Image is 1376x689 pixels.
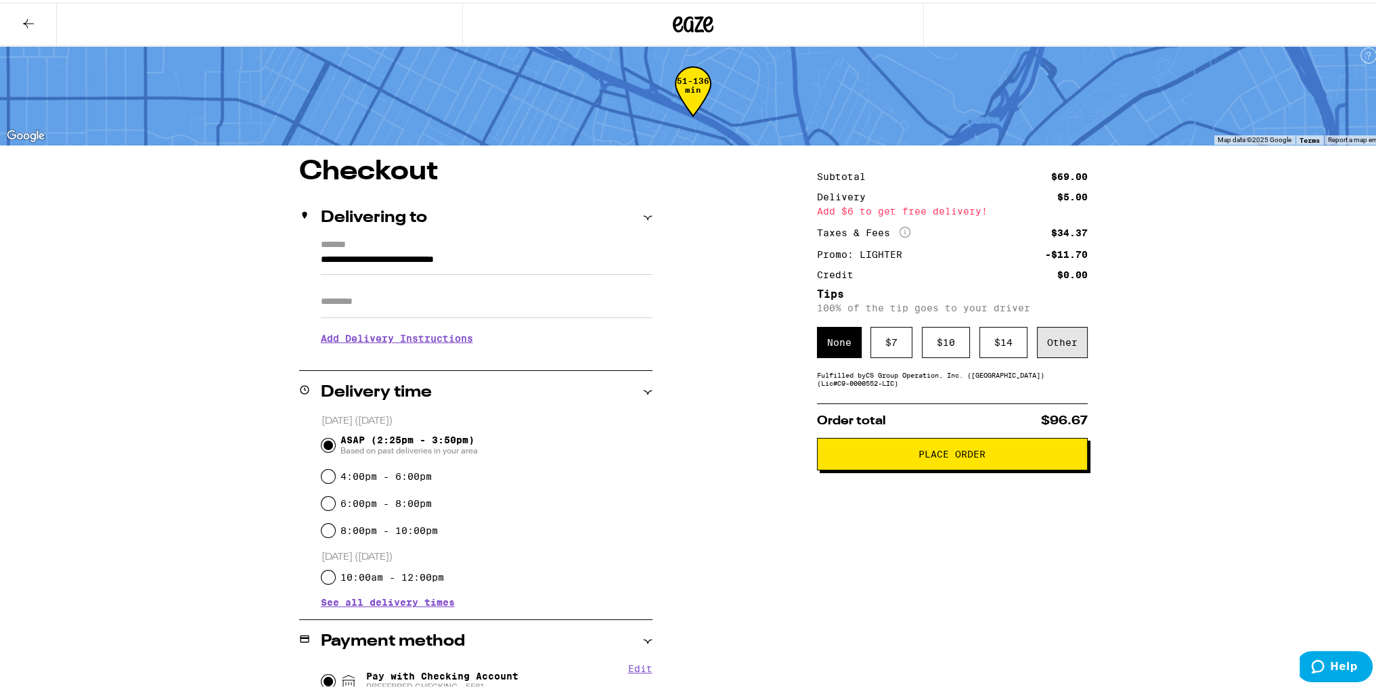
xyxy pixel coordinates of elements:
[3,125,48,142] img: Google
[817,300,1088,311] p: 100% of the tip goes to your driver
[340,569,444,580] label: 10:00am - 12:00pm
[1045,247,1088,257] div: -$11.70
[1041,412,1088,424] span: $96.67
[321,351,652,362] p: We'll contact you at [PHONE_NUMBER] when we arrive
[817,169,875,179] div: Subtotal
[1300,133,1320,141] a: Terms
[321,548,652,561] p: [DATE] ([DATE])
[918,447,985,456] span: Place Order
[922,324,970,355] div: $ 10
[1051,169,1088,179] div: $69.00
[321,595,455,604] button: See all delivery times
[321,631,465,647] h2: Payment method
[817,412,886,424] span: Order total
[870,324,912,355] div: $ 7
[817,286,1088,297] h5: Tips
[3,125,48,142] a: Open this area in Google Maps (opens a new window)
[299,156,652,183] h1: Checkout
[321,412,652,425] p: [DATE] ([DATE])
[1051,225,1088,235] div: $34.37
[1300,648,1373,682] iframe: Opens a widget where you can find more information
[817,204,1088,213] div: Add $6 to get free delivery!
[628,661,652,671] button: Edit
[340,443,478,453] span: Based on past deliveries in your area
[1057,190,1088,199] div: $5.00
[340,523,438,533] label: 8:00pm - 10:00pm
[979,324,1027,355] div: $ 14
[1218,133,1291,141] span: Map data ©2025 Google
[340,468,432,479] label: 4:00pm - 6:00pm
[321,207,427,223] h2: Delivering to
[1037,324,1088,355] div: Other
[817,267,863,277] div: Credit
[817,368,1088,384] div: Fulfilled by CS Group Operation, Inc. ([GEOGRAPHIC_DATA]) (Lic# C9-0000552-LIC )
[675,74,711,125] div: 51-136 min
[340,495,432,506] label: 6:00pm - 8:00pm
[817,247,912,257] div: Promo: LIGHTER
[1057,267,1088,277] div: $0.00
[817,435,1088,468] button: Place Order
[321,382,432,398] h2: Delivery time
[817,324,862,355] div: None
[817,190,875,199] div: Delivery
[321,320,652,351] h3: Add Delivery Instructions
[817,224,910,236] div: Taxes & Fees
[340,432,478,453] span: ASAP (2:25pm - 3:50pm)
